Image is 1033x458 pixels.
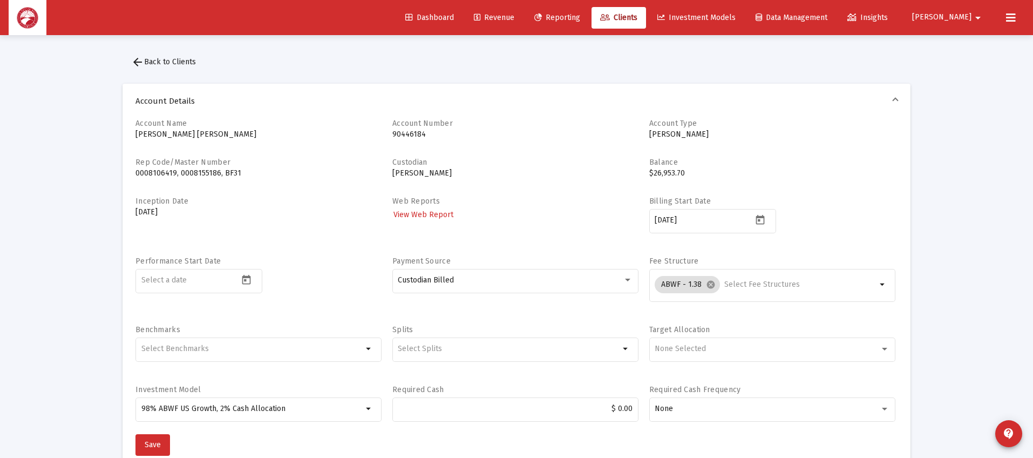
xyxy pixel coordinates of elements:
[847,13,888,22] span: Insights
[131,57,196,66] span: Back to Clients
[899,6,997,28] button: [PERSON_NAME]
[392,119,453,128] label: Account Number
[392,207,454,223] a: View Web Report
[141,345,363,353] input: Select Benchmarks
[392,129,638,140] p: 90446184
[135,207,382,218] p: [DATE]
[649,197,711,206] label: Billing Start Date
[655,274,876,295] mat-chip-list: Selection
[398,405,633,413] input: $2000.00
[655,344,706,353] span: None Selected
[392,325,413,334] label: Splits
[363,342,376,355] mat-icon: arrow_drop_down
[135,325,180,334] label: Benchmarks
[649,385,740,394] label: Required Cash Frequency
[398,275,454,285] span: Custodian Billed
[135,434,170,456] button: Save
[141,276,239,285] input: Select a date
[392,385,444,394] label: Required Cash
[135,197,188,206] label: Inception Date
[706,280,716,289] mat-icon: cancel
[405,13,454,22] span: Dashboard
[649,257,699,266] label: Fee Structure
[393,210,453,219] span: View Web Report
[135,96,893,106] span: Account Details
[649,168,895,179] p: $26,953.70
[141,405,363,413] input: 98% ABWF US Growth, 2% Cash Allocation
[534,13,580,22] span: Reporting
[135,158,230,167] label: Rep Code/Master Number
[526,7,589,29] a: Reporting
[752,212,767,227] button: Open calendar
[123,84,910,118] mat-expansion-panel-header: Account Details
[756,13,827,22] span: Data Management
[123,51,205,73] button: Back to Clients
[655,276,720,293] mat-chip: ABWF - 1.38
[465,7,523,29] a: Revenue
[620,342,633,355] mat-icon: arrow_drop_down
[392,197,440,206] label: Web Reports
[392,168,638,179] p: [PERSON_NAME]
[657,13,736,22] span: Investment Models
[649,325,710,334] label: Target Allocation
[141,342,363,355] mat-chip-list: Selection
[131,56,144,69] mat-icon: arrow_back
[397,7,463,29] a: Dashboard
[145,440,161,449] span: Save
[649,7,744,29] a: Investment Models
[135,168,382,179] p: 0008106419, 0008155186, BF31
[649,119,697,128] label: Account Type
[839,7,896,29] a: Insights
[239,272,254,287] button: Open calendar
[398,342,620,355] mat-chip-list: Selection
[392,158,427,167] label: Custodian
[747,7,836,29] a: Data Management
[592,7,646,29] a: Clients
[971,7,984,29] mat-icon: arrow_drop_down
[398,345,620,353] input: Select Splits
[135,119,187,128] label: Account Name
[649,158,678,167] label: Balance
[1002,427,1015,440] mat-icon: contact_support
[363,402,376,415] mat-icon: arrow_drop_down
[135,385,201,394] label: Investment Model
[135,129,382,140] p: [PERSON_NAME] [PERSON_NAME]
[392,257,451,266] label: Payment Source
[655,216,752,225] input: Select a date
[135,257,221,266] label: Performance Start Date
[655,404,673,413] span: None
[600,13,637,22] span: Clients
[912,13,971,22] span: [PERSON_NAME]
[17,7,38,29] img: Dashboard
[724,280,876,289] input: Select Fee Structures
[876,278,889,291] mat-icon: arrow_drop_down
[474,13,514,22] span: Revenue
[649,129,895,140] p: [PERSON_NAME]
